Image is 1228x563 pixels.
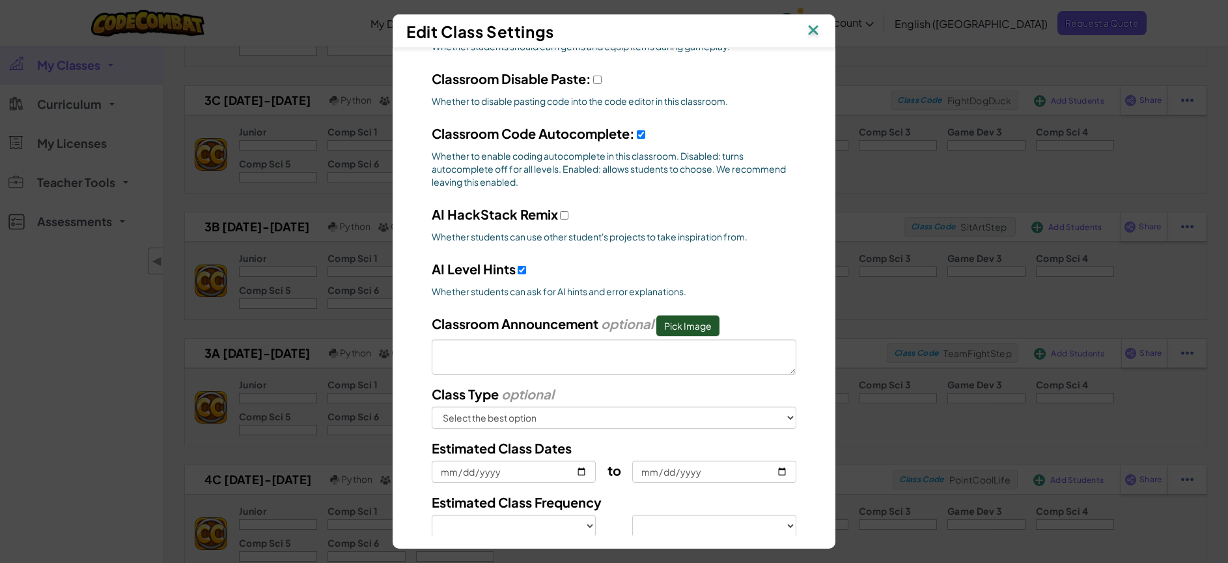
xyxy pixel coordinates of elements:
span: Estimated Class Frequency [432,494,602,510]
span: to [607,462,621,478]
span: Whether to disable pasting code into the code editor in this classroom. [432,94,796,108]
span: AI HackStack Remix [432,206,558,222]
img: IconClose.svg [805,22,822,41]
span: Classroom Code Autocomplete: [432,125,635,141]
span: Estimated Class Dates [432,440,572,456]
span: Classroom Announcement [432,315,598,332]
button: Classroom Announcement optional [656,315,719,336]
span: Edit Class Settings [406,22,554,41]
span: AI Level Hints [432,261,516,277]
span: Class Type [432,386,499,402]
span: Whether students can ask for AI hints and error explanations. [432,285,796,298]
span: Classroom Disable Paste: [432,70,591,87]
i: optional [501,386,554,402]
span: Whether to enable coding autocomplete in this classroom. Disabled: turns autocomplete off for all... [432,149,796,188]
i: optional [601,315,654,332]
span: Whether students can use other student's projects to take inspiration from. [432,230,796,243]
